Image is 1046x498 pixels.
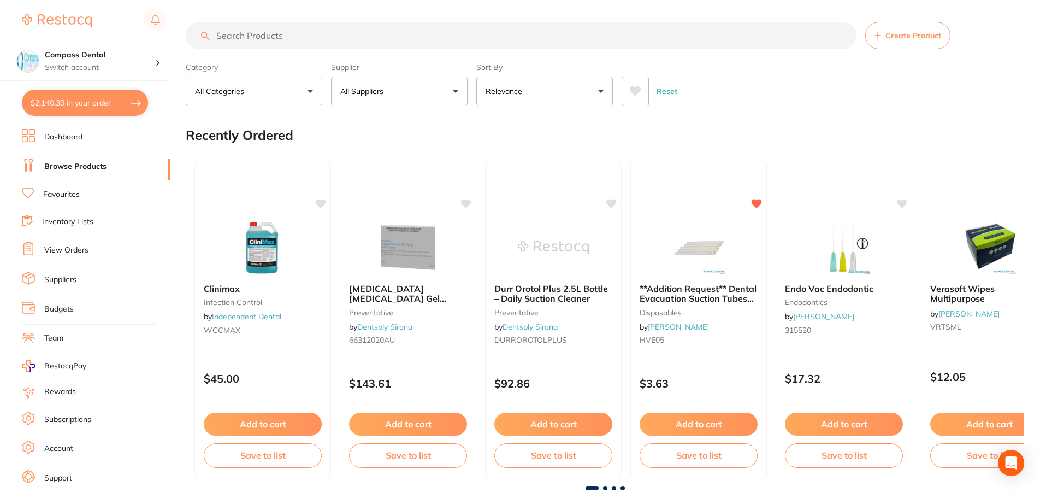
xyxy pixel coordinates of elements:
p: $92.86 [494,377,612,390]
b: Clinimax [204,284,322,294]
span: by [349,322,412,332]
span: by [204,312,281,321]
h2: Recently Ordered [186,128,293,143]
span: by [785,312,854,321]
button: Add to cart [204,413,322,436]
a: Favourites [43,189,80,200]
p: All Suppliers [340,86,388,97]
span: by [494,322,558,332]
button: $2,140.30 in your order [22,90,148,116]
a: Browse Products [44,161,107,172]
a: Dentsply Sirona [357,322,412,332]
a: [PERSON_NAME] [938,309,1000,319]
button: Save to list [494,443,612,467]
p: $17.32 [785,372,903,385]
button: All Suppliers [331,77,468,106]
img: Verasoft Wipes Multipurpose [954,220,1025,275]
input: Search Products [186,22,856,49]
p: $3.63 [640,377,758,390]
img: Compass Dental [17,50,39,72]
a: Subscriptions [44,414,91,425]
a: Team [44,333,63,344]
a: [PERSON_NAME] [648,322,709,332]
button: All Categories [186,77,322,106]
img: Oraqix Periodontal Gel Lignocaine 25 mg/g, Prilocaine 25mg/g [373,220,444,275]
button: Relevance [476,77,613,106]
button: Save to list [640,443,758,467]
small: HVE05 [640,336,758,344]
button: Add to cart [494,413,612,436]
span: by [640,322,709,332]
a: Suppliers [44,274,76,285]
a: Dentsply Sirona [503,322,558,332]
button: Reset [653,77,681,106]
button: Add to cart [349,413,467,436]
p: $45.00 [204,372,322,385]
button: Save to list [785,443,903,467]
img: Durr Orotol Plus 2.5L Bottle – Daily Suction Cleaner [518,220,589,275]
b: **Addition Request** Dental Evacuation Suction Tubes Side Vent [640,284,758,304]
a: Budgets [44,304,74,315]
p: Relevance [486,86,527,97]
span: by [930,309,1000,319]
a: View Orders [44,245,88,256]
a: Inventory Lists [42,216,93,227]
a: Independent Dental [212,312,281,321]
label: Sort By [476,62,613,72]
b: Endo Vac Endodontic [785,284,903,294]
small: preventative [349,308,467,317]
img: RestocqPay [22,360,35,372]
h4: Compass Dental [45,50,155,61]
small: infection control [204,298,322,307]
span: Create Product [885,31,941,40]
button: Save to list [204,443,322,467]
small: endodontics [785,298,903,307]
div: Open Intercom Messenger [998,450,1024,476]
a: Support [44,473,72,484]
b: Durr Orotol Plus 2.5L Bottle – Daily Suction Cleaner [494,284,612,304]
a: Dashboard [44,132,82,143]
img: Endo Vac Endodontic [808,220,879,275]
a: [PERSON_NAME] [793,312,854,321]
small: 315530 [785,326,903,335]
a: Account [44,443,73,454]
button: Create Product [865,22,950,49]
a: RestocqPay [22,360,86,372]
small: preventative [494,308,612,317]
label: Category [186,62,322,72]
img: Clinimax [227,220,298,275]
button: Add to cart [640,413,758,436]
p: All Categories [195,86,249,97]
a: Rewards [44,386,76,397]
button: Save to list [349,443,467,467]
small: 66312020AU [349,336,467,344]
img: **Addition Request** Dental Evacuation Suction Tubes Side Vent [663,220,734,275]
small: WCCMAX [204,326,322,335]
span: RestocqPay [44,361,86,372]
p: $143.61 [349,377,467,390]
small: disposables [640,308,758,317]
img: Restocq Logo [22,14,92,27]
button: Add to cart [785,413,903,436]
small: DURROROTOLPLUS [494,336,612,344]
a: Restocq Logo [22,8,92,33]
p: Switch account [45,62,155,73]
label: Supplier [331,62,468,72]
b: Oraqix Periodontal Gel Lignocaine 25 mg/g, Prilocaine 25mg/g [349,284,467,304]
